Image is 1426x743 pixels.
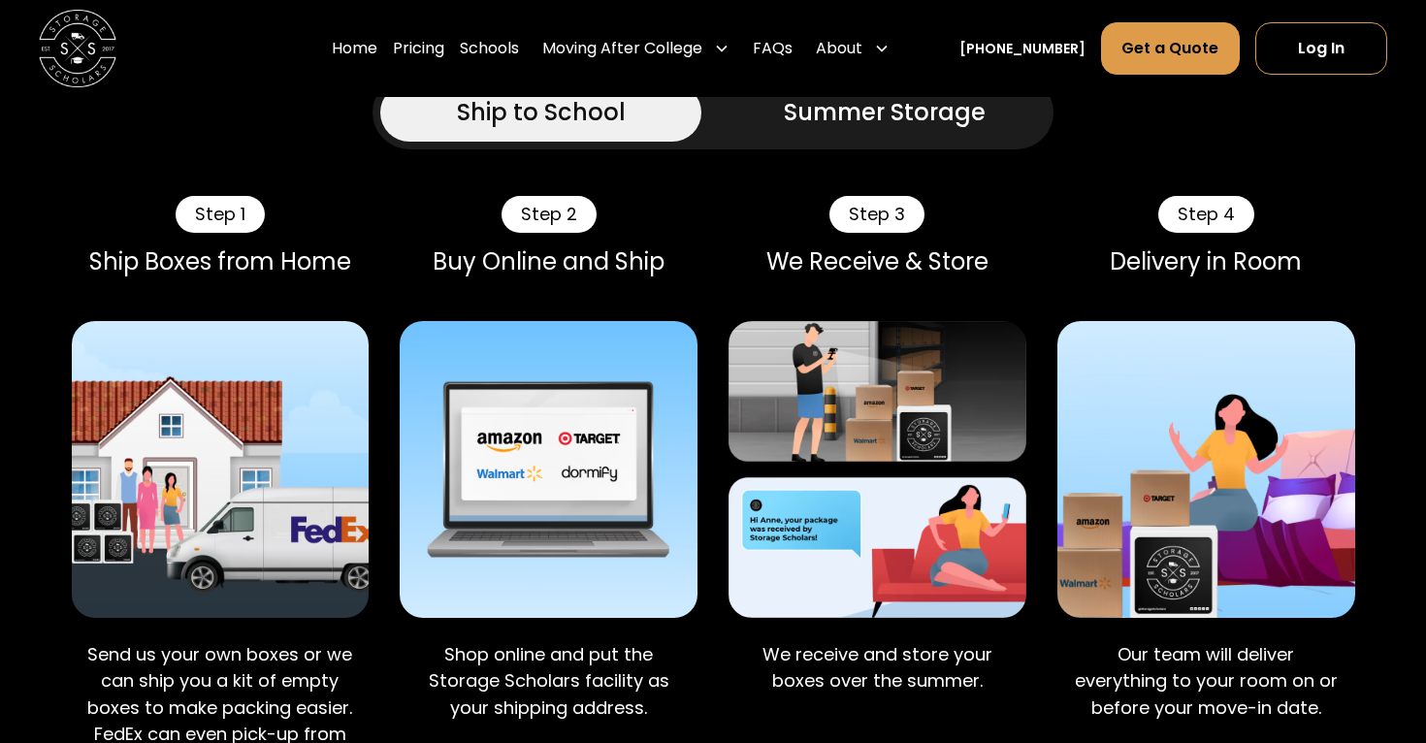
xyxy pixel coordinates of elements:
[959,39,1086,59] a: [PHONE_NUMBER]
[784,95,986,130] div: Summer Storage
[39,10,116,87] img: Storage Scholars main logo
[729,248,1026,276] div: We Receive & Store
[457,95,626,130] div: Ship to School
[332,21,377,76] a: Home
[400,248,697,276] div: Buy Online and Ship
[829,196,924,233] div: Step 3
[502,196,597,233] div: Step 2
[808,21,897,76] div: About
[393,21,444,76] a: Pricing
[1101,22,1239,75] a: Get a Quote
[542,37,702,60] div: Moving After College
[535,21,737,76] div: Moving After College
[176,196,265,233] div: Step 1
[816,37,862,60] div: About
[72,248,370,276] div: Ship Boxes from Home
[460,21,519,76] a: Schools
[1255,22,1387,75] a: Log In
[1073,641,1340,720] p: Our team will deliver everything to your room on or before your move-in date.
[753,21,793,76] a: FAQs
[1057,248,1355,276] div: Delivery in Room
[1158,196,1254,233] div: Step 4
[415,641,682,720] p: Shop online and put the Storage Scholars facility as your shipping address.
[744,641,1011,694] p: We receive and store your boxes over the summer.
